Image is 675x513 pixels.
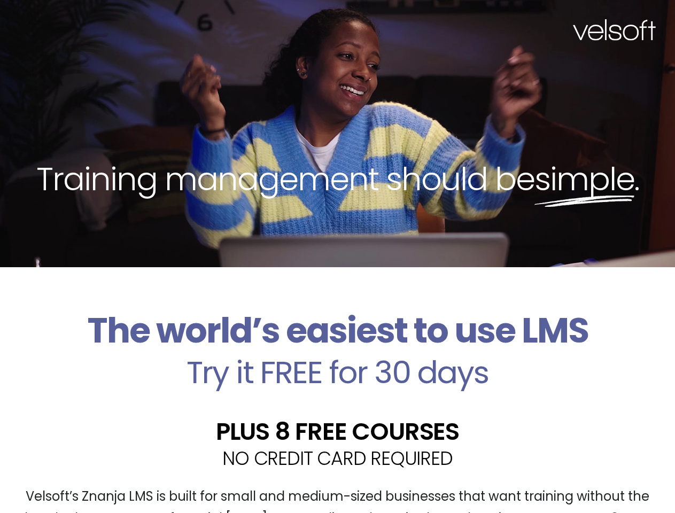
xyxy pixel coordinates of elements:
h2: Training management should be . [19,158,656,200]
h2: NO CREDIT CARD REQUIRED [8,449,667,468]
h2: Try it FREE for 30 days [8,357,667,388]
span: simple [534,157,634,201]
h2: The world’s easiest to use LMS [8,310,667,352]
h2: PLUS 8 FREE COURSES [8,419,667,444]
